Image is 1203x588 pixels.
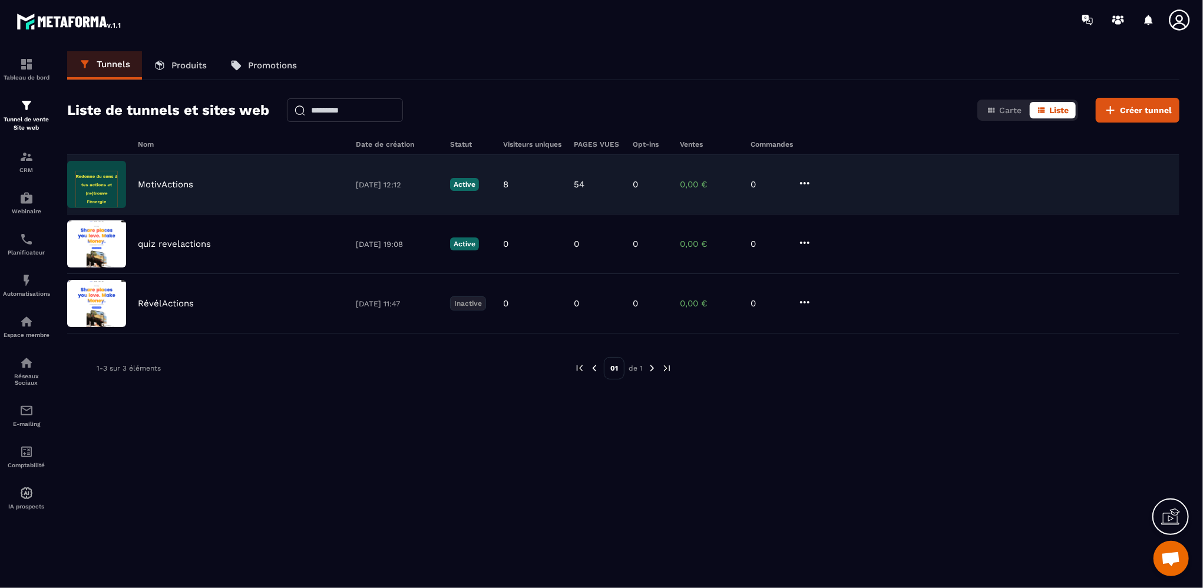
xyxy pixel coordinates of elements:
span: Carte [999,105,1022,115]
a: Produits [142,51,219,80]
p: 0,00 € [680,298,739,309]
a: formationformationTableau de bord [3,48,50,90]
img: prev [589,363,600,374]
img: image [67,280,126,327]
h6: Visiteurs uniques [503,140,562,148]
p: Comptabilité [3,462,50,468]
img: automations [19,191,34,205]
img: email [19,404,34,418]
img: prev [574,363,585,374]
a: schedulerschedulerPlanificateur [3,223,50,265]
a: accountantaccountantComptabilité [3,436,50,477]
img: automations [19,315,34,329]
img: automations [19,486,34,500]
img: formation [19,150,34,164]
p: Tunnel de vente Site web [3,115,50,132]
p: 0 [574,298,579,309]
p: 8 [503,179,508,190]
a: Tunnels [67,51,142,80]
a: formationformationTunnel de vente Site web [3,90,50,141]
img: next [647,363,657,374]
p: Active [450,237,479,250]
img: image [67,161,126,208]
p: 0 [503,298,508,309]
button: Liste [1030,102,1076,118]
a: automationsautomationsAutomatisations [3,265,50,306]
button: Carte [980,102,1029,118]
img: formation [19,98,34,113]
p: 0 [751,179,786,190]
p: Espace membre [3,332,50,338]
img: scheduler [19,232,34,246]
h2: Liste de tunnels et sites web [67,98,269,122]
p: 0,00 € [680,239,739,249]
a: automationsautomationsEspace membre [3,306,50,347]
a: Promotions [219,51,309,80]
img: next [662,363,672,374]
button: Créer tunnel [1096,98,1179,123]
p: CRM [3,167,50,173]
p: 01 [604,357,624,379]
p: E-mailing [3,421,50,427]
p: 0 [751,298,786,309]
p: Promotions [248,60,297,71]
a: formationformationCRM [3,141,50,182]
p: 0 [633,239,638,249]
h6: Date de création [356,140,438,148]
p: 0 [574,239,579,249]
img: automations [19,273,34,288]
p: Tunnels [97,59,130,70]
p: Réseaux Sociaux [3,373,50,386]
div: Ouvrir le chat [1154,541,1189,576]
a: automationsautomationsWebinaire [3,182,50,223]
img: social-network [19,356,34,370]
h6: PAGES VUES [574,140,621,148]
p: RévélActions [138,298,194,309]
p: Produits [171,60,207,71]
p: Inactive [450,296,486,310]
p: Webinaire [3,208,50,214]
img: formation [19,57,34,71]
h6: Commandes [751,140,793,148]
p: de 1 [629,364,643,373]
p: 0 [503,239,508,249]
p: Active [450,178,479,191]
p: Automatisations [3,290,50,297]
p: Planificateur [3,249,50,256]
h6: Opt-ins [633,140,668,148]
p: 0 [633,298,638,309]
p: 0 [633,179,638,190]
h6: Nom [138,140,344,148]
p: quiz revelactions [138,239,211,249]
p: IA prospects [3,503,50,510]
p: 54 [574,179,584,190]
p: [DATE] 12:12 [356,180,438,189]
a: social-networksocial-networkRéseaux Sociaux [3,347,50,395]
p: [DATE] 19:08 [356,240,438,249]
span: Liste [1049,105,1069,115]
p: Tableau de bord [3,74,50,81]
a: emailemailE-mailing [3,395,50,436]
p: 1-3 sur 3 éléments [97,364,161,372]
img: logo [16,11,123,32]
p: 0 [751,239,786,249]
h6: Ventes [680,140,739,148]
img: image [67,220,126,267]
img: accountant [19,445,34,459]
p: MotivActions [138,179,193,190]
p: 0,00 € [680,179,739,190]
p: [DATE] 11:47 [356,299,438,308]
span: Créer tunnel [1120,104,1172,116]
h6: Statut [450,140,491,148]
